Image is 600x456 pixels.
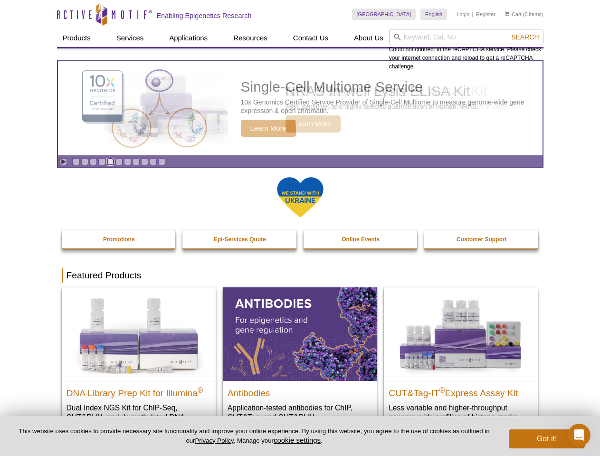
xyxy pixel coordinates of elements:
span: Search [511,33,539,41]
a: Go to slide 7 [124,158,131,165]
a: Go to slide 5 [107,158,114,165]
sup: ® [198,386,203,394]
a: Resources [228,29,273,47]
a: Promotions [62,230,177,248]
li: | [472,9,474,20]
a: Login [457,11,469,18]
strong: Promotions [103,236,135,243]
img: Single-Cell Multiome Service [73,65,216,152]
p: 10x Genomics Certified Service Provider of Single-Cell Multiome to measure genome-wide gene expre... [241,98,538,115]
input: Keyword, Cat. No. [389,29,543,45]
p: Less variable and higher-throughput genome-wide profiling of histone marks​. [389,403,533,422]
sup: ® [439,386,445,394]
a: About Us [348,29,389,47]
img: DNA Library Prep Kit for Illumina [62,287,216,380]
p: Application-tested antibodies for ChIP, CUT&Tag, and CUT&RUN. [228,403,372,422]
a: Services [111,29,150,47]
button: Search [508,33,542,41]
a: Epi-Services Quote [182,230,297,248]
a: Online Events [304,230,419,248]
a: Privacy Policy [195,437,233,444]
span: Learn More [241,120,296,137]
strong: Customer Support [457,236,506,243]
img: Your Cart [505,11,509,16]
a: Go to slide 1 [73,158,80,165]
a: Go to slide 9 [141,158,148,165]
img: All Antibodies [223,287,377,380]
a: Go to slide 8 [133,158,140,165]
h2: Featured Products [62,268,539,283]
a: Go to slide 11 [158,158,165,165]
a: DNA Library Prep Kit for Illumina DNA Library Prep Kit for Illumina® Dual Index NGS Kit for ChIP-... [62,287,216,441]
h2: CUT&Tag-IT Express Assay Kit [389,384,533,398]
h2: Antibodies [228,384,372,398]
a: Applications [163,29,213,47]
a: English [420,9,447,20]
a: Go to slide 6 [115,158,123,165]
h2: Single-Cell Multiome Service [241,80,538,94]
a: Go to slide 4 [98,158,105,165]
a: Toggle autoplay [60,158,67,165]
p: Dual Index NGS Kit for ChIP-Seq, CUT&RUN, and ds methylated DNA assays. [67,403,211,432]
button: cookie settings [274,436,321,444]
a: CUT&Tag-IT® Express Assay Kit CUT&Tag-IT®Express Assay Kit Less variable and higher-throughput ge... [384,287,538,431]
a: Go to slide 3 [90,158,97,165]
h2: Enabling Epigenetics Research [157,11,252,20]
img: We Stand With Ukraine [276,176,324,218]
a: [GEOGRAPHIC_DATA] [352,9,416,20]
a: Register [476,11,495,18]
p: This website uses cookies to provide necessary site functionality and improve your online experie... [15,427,493,445]
li: (0 items) [505,9,543,20]
a: Cart [505,11,522,18]
a: All Antibodies Antibodies Application-tested antibodies for ChIP, CUT&Tag, and CUT&RUN. [223,287,377,431]
strong: Online Events [342,236,380,243]
strong: Epi-Services Quote [214,236,266,243]
h2: DNA Library Prep Kit for Illumina [67,384,211,398]
a: Products [57,29,96,47]
a: Contact Us [287,29,334,47]
a: Single-Cell Multiome Service Single-Cell Multiome Service 10x Genomics Certified Service Provider... [58,61,543,155]
a: Go to slide 10 [150,158,157,165]
a: Go to slide 2 [81,158,88,165]
div: Could not connect to the reCAPTCHA service. Please check your internet connection and reload to g... [389,29,543,71]
iframe: Intercom live chat [568,424,590,446]
article: Single-Cell Multiome Service [58,61,543,155]
img: CUT&Tag-IT® Express Assay Kit [384,287,538,380]
button: Got it! [509,429,585,448]
a: Customer Support [424,230,539,248]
